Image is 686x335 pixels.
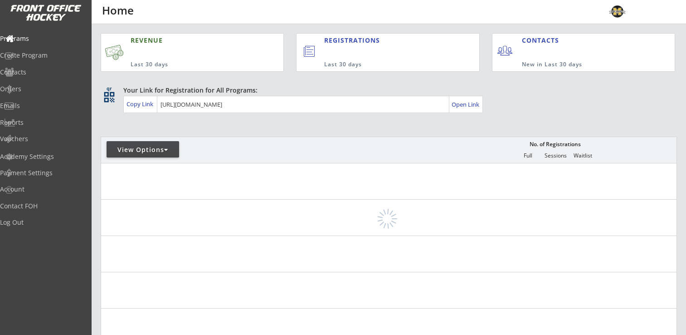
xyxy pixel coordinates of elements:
[324,36,438,45] div: REGISTRATIONS
[126,100,155,108] div: Copy Link
[123,86,649,95] div: Your Link for Registration for All Programs:
[452,101,480,108] div: Open Link
[131,61,240,69] div: Last 30 days
[514,153,541,159] div: Full
[569,153,596,159] div: Waitlist
[522,61,633,69] div: New in Last 30 days
[107,145,179,154] div: View Options
[522,36,563,45] div: CONTACTS
[102,90,116,104] button: qr_code
[452,98,480,111] a: Open Link
[103,86,114,92] div: qr
[542,153,569,159] div: Sessions
[527,141,583,148] div: No. of Registrations
[131,36,240,45] div: REVENUE
[324,61,442,69] div: Last 30 days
